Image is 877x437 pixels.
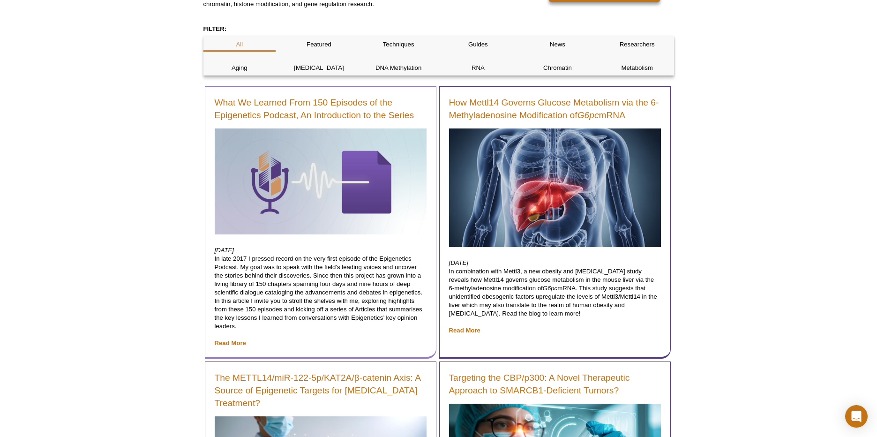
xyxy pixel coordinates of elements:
em: [DATE] [449,259,469,266]
p: Chromatin [521,64,594,72]
p: [MEDICAL_DATA] [283,64,355,72]
img: Human liver [449,128,661,248]
p: DNA Methylation [362,64,435,72]
a: Targeting the CBP/p300: A Novel Therapeutic Approach to SMARCB1-Deficient Tumors? [449,371,661,397]
p: Researchers [601,40,674,49]
p: In combination with Mettl3, a new obesity and [MEDICAL_DATA] study reveals how Mettl14 governs gl... [449,259,661,335]
p: All [203,40,276,49]
p: Metabolism [601,64,674,72]
img: Podcast lessons [215,128,427,234]
p: Techniques [362,40,435,49]
a: Read More [215,339,246,347]
p: Featured [283,40,355,49]
p: News [521,40,594,49]
strong: FILTER: [203,25,227,32]
em: G6pc [577,110,599,120]
a: What We Learned From 150 Episodes of the Epigenetics Podcast, An Introduction to the Series [215,96,427,121]
a: The METTL14/miR-122-5p/KAT2A/β-catenin Axis: A Source of Epigenetic Targets for [MEDICAL_DATA] Tr... [215,371,427,409]
a: Read More [449,327,480,334]
p: Guides [442,40,514,49]
em: G6pc [543,285,558,292]
em: [DATE] [215,247,234,254]
p: In late 2017 I pressed record on the very first episode of the Epigenetics Podcast. My goal was t... [215,246,427,347]
div: Open Intercom Messenger [845,405,868,428]
a: How Mettl14 Governs Glucose Metabolism via the 6-Methyladenosine Modification ofG6pcmRNA [449,96,661,121]
p: RNA [442,64,514,72]
p: Aging [203,64,276,72]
